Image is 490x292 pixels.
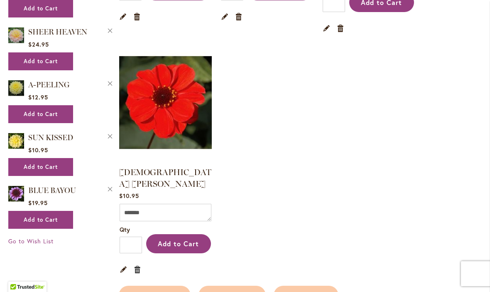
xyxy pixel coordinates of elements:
[28,40,49,48] span: $24.95
[24,5,58,12] span: Add to Cart
[28,93,48,101] span: $12.95
[120,225,130,233] span: Qty
[8,79,24,97] img: A-Peeling
[119,45,212,161] img: JAPANESE BISHOP
[146,234,211,253] button: Add to Cart
[8,79,24,99] a: A-Peeling
[28,146,48,154] span: $10.95
[24,216,58,223] span: Add to Cart
[8,26,24,46] a: SHEER HEAVEN
[8,105,73,123] button: Add to Cart
[28,133,73,142] a: SUN KISSED
[8,26,24,45] img: SHEER HEAVEN
[158,239,199,248] span: Add to Cart
[28,186,76,195] a: BLUE BAYOU
[24,111,58,118] span: Add to Cart
[8,211,73,229] button: Add to Cart
[8,131,24,150] img: SUN KISSED
[28,199,48,207] span: $19.95
[28,27,87,37] a: SHEER HEAVEN
[8,184,24,203] img: BLUE BAYOU
[28,80,69,89] a: A-PEELING
[8,158,73,176] button: Add to Cart
[24,163,58,171] span: Add to Cart
[119,192,139,200] span: $10.95
[24,58,58,65] span: Add to Cart
[119,167,211,189] a: [DEMOGRAPHIC_DATA] [PERSON_NAME]
[119,45,212,162] a: JAPANESE BISHOP
[8,184,24,205] a: BLUE BAYOU
[8,237,54,245] a: Go to Wish List
[8,52,73,70] button: Add to Cart
[6,262,29,286] iframe: Launch Accessibility Center
[8,131,24,152] a: SUN KISSED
